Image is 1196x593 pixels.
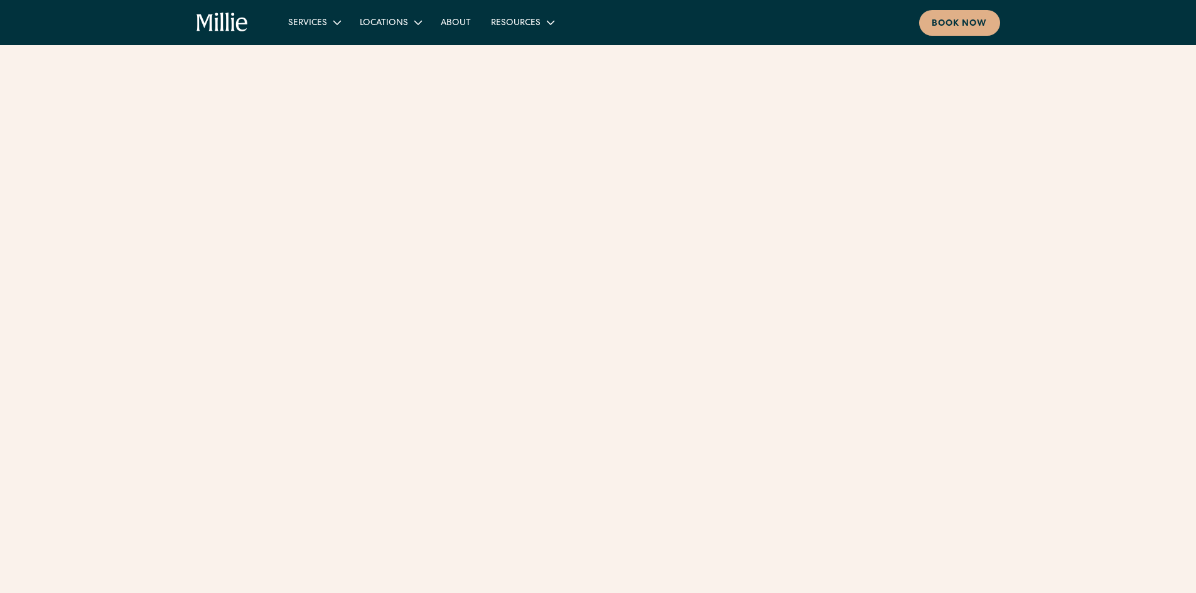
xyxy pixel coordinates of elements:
a: Book now [919,10,1000,36]
div: Services [278,12,350,33]
a: About [431,12,481,33]
div: Resources [491,17,541,30]
div: Locations [360,17,408,30]
div: Resources [481,12,563,33]
div: Services [288,17,327,30]
div: Book now [932,18,988,31]
div: Locations [350,12,431,33]
a: home [197,13,249,33]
